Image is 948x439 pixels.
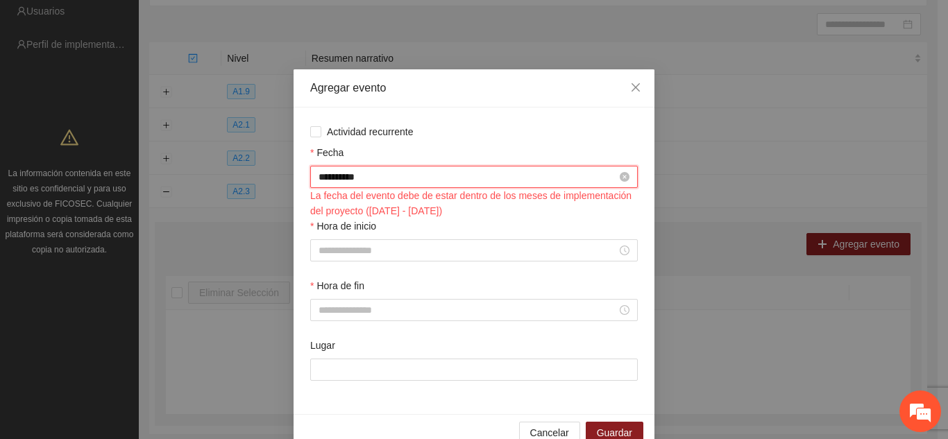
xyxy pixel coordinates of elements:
textarea: Escriba su mensaje y pulse “Intro” [7,292,264,341]
input: Hora de fin [319,302,617,318]
label: Hora de inicio [310,218,376,234]
div: Agregar evento [310,80,638,96]
span: Actividad recurrente [321,124,419,139]
span: close-circle [620,172,629,182]
input: Hora de inicio [319,243,617,258]
label: Hora de fin [310,278,364,293]
label: Fecha [310,145,344,160]
label: Lugar [310,338,335,353]
span: close [630,82,641,93]
div: Minimizar ventana de chat en vivo [228,7,261,40]
span: Estamos en línea. [81,141,192,282]
input: Lugar [310,359,638,381]
div: La fecha del evento debe de estar dentro de los meses de implementación del proyecto ([DATE] - [D... [310,188,638,218]
div: Chatee con nosotros ahora [72,71,233,89]
input: Fecha [319,169,617,184]
button: Close [617,69,654,107]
